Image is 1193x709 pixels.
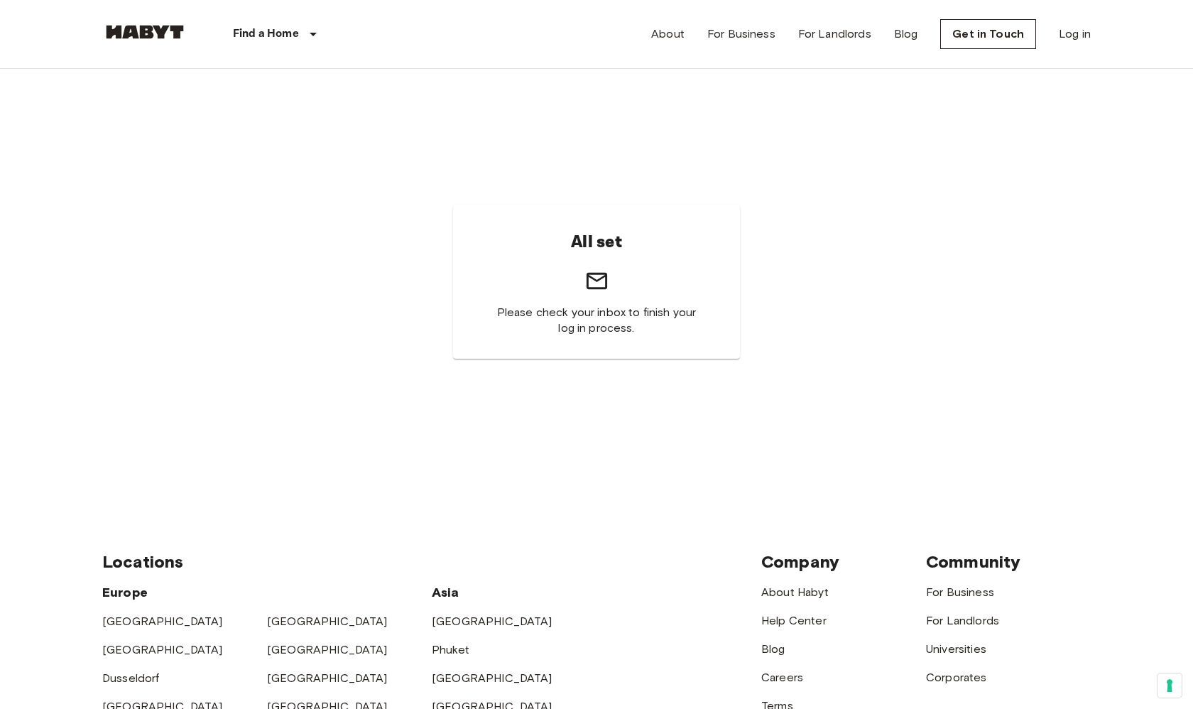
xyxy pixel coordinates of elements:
[926,671,987,684] a: Corporates
[761,642,785,656] a: Blog
[432,643,469,656] a: Phuket
[102,671,160,685] a: Dusseldorf
[761,614,827,627] a: Help Center
[1059,26,1091,43] a: Log in
[651,26,685,43] a: About
[926,585,994,599] a: For Business
[761,671,803,684] a: Careers
[926,642,986,656] a: Universities
[926,551,1020,572] span: Community
[102,615,223,628] a: [GEOGRAPHIC_DATA]
[102,585,148,600] span: Europe
[926,614,999,627] a: For Landlords
[487,305,705,336] span: Please check your inbox to finish your log in process.
[1157,673,1182,698] button: Your consent preferences for tracking technologies
[432,585,459,600] span: Asia
[707,26,775,43] a: For Business
[267,643,388,656] a: [GEOGRAPHIC_DATA]
[798,26,871,43] a: For Landlords
[267,615,388,628] a: [GEOGRAPHIC_DATA]
[761,551,839,572] span: Company
[102,643,223,656] a: [GEOGRAPHIC_DATA]
[267,671,388,685] a: [GEOGRAPHIC_DATA]
[940,19,1036,49] a: Get in Touch
[102,25,187,39] img: Habyt
[761,585,829,599] a: About Habyt
[894,26,918,43] a: Blog
[233,26,299,43] p: Find a Home
[432,671,552,685] a: [GEOGRAPHIC_DATA]
[571,227,622,257] h6: All set
[432,615,552,628] a: [GEOGRAPHIC_DATA]
[102,551,183,572] span: Locations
